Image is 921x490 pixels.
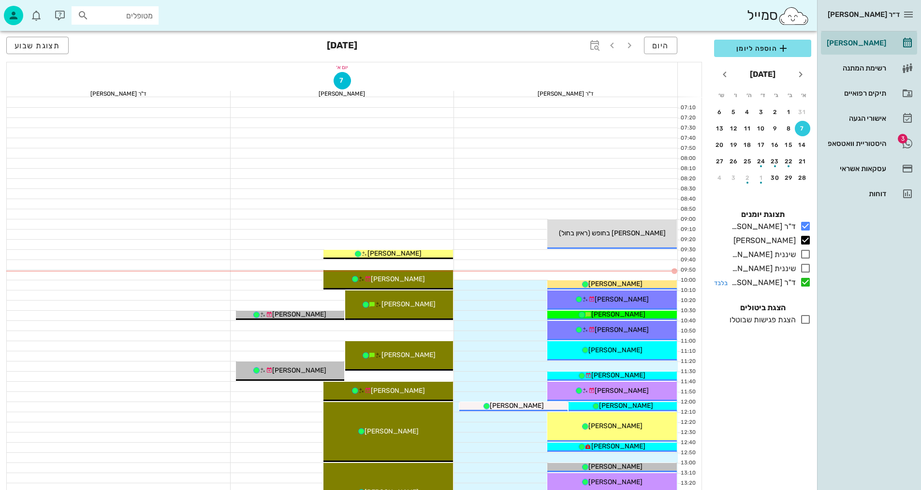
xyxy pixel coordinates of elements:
div: שיננית [PERSON_NAME] [728,263,796,274]
button: 15 [781,137,797,153]
div: 23 [767,158,783,165]
div: ד"ר [PERSON_NAME] [728,277,796,288]
button: 6 [712,104,728,120]
div: 09:00 [678,216,698,224]
div: 31 [795,109,810,115]
div: 18 [740,142,755,148]
div: [PERSON_NAME] [825,39,886,47]
div: 17 [754,142,769,148]
div: 2 [767,109,783,115]
span: [PERSON_NAME] [367,249,422,258]
div: 12:10 [678,408,698,417]
button: 4 [740,104,755,120]
div: 09:40 [678,256,698,264]
div: דוחות [825,190,886,198]
button: 23 [767,154,783,169]
div: 5 [726,109,742,115]
div: 8 [781,125,797,132]
div: 1 [754,174,769,181]
a: אישורי הגעה [821,107,917,130]
button: [DATE] [746,65,779,84]
div: 28 [795,174,810,181]
div: שיננית [PERSON_NAME] [728,249,796,260]
button: 1 [754,170,769,186]
th: א׳ [798,87,810,103]
span: הוספה ליומן [722,43,804,54]
div: תיקים רפואיים [825,89,886,97]
button: 31 [795,104,810,120]
div: 10:00 [678,276,698,285]
div: 11:30 [678,368,698,376]
div: עסקאות אשראי [825,165,886,173]
button: 27 [712,154,728,169]
span: תג [898,134,907,144]
th: ה׳ [743,87,755,103]
button: 7 [334,72,351,89]
span: [PERSON_NAME] [599,402,653,410]
img: SmileCloud logo [778,6,809,26]
div: 11:40 [678,378,698,386]
button: 17 [754,137,769,153]
div: 07:50 [678,144,698,153]
h4: הצגת ביטולים [714,302,811,314]
span: 7 [334,76,351,85]
div: אישורי הגעה [825,115,886,122]
div: [PERSON_NAME] [231,91,454,97]
div: הצגת פגישות שבוטלו [726,314,796,326]
button: 21 [795,154,810,169]
button: 19 [726,137,742,153]
div: 15 [781,142,797,148]
span: [PERSON_NAME] [365,427,419,435]
a: עסקאות אשראי [821,157,917,180]
div: 19 [726,142,742,148]
th: ש׳ [715,87,728,103]
span: [PERSON_NAME] [272,366,326,375]
a: דוחות [821,182,917,205]
div: 09:10 [678,226,698,234]
div: 27 [712,158,728,165]
button: 14 [795,137,810,153]
button: 5 [726,104,742,120]
span: [PERSON_NAME] [588,478,643,486]
button: 28 [795,170,810,186]
div: 13:00 [678,459,698,467]
div: 20 [712,142,728,148]
button: היום [644,37,677,54]
div: [PERSON_NAME] [730,235,796,246]
span: [PERSON_NAME] [595,295,649,303]
div: סמייל [747,5,809,26]
span: [PERSON_NAME] [591,371,645,379]
div: 26 [726,158,742,165]
button: 26 [726,154,742,169]
button: 20 [712,137,728,153]
button: 11 [740,121,755,136]
span: תג [29,8,34,14]
div: 1 [781,109,797,115]
button: 24 [754,154,769,169]
div: 3 [754,109,769,115]
div: 11:50 [678,388,698,396]
span: [PERSON_NAME] [381,351,436,359]
button: 18 [740,137,755,153]
button: 8 [781,121,797,136]
button: 29 [781,170,797,186]
span: [PERSON_NAME] [588,422,643,430]
span: [PERSON_NAME] [591,310,645,318]
div: 16 [767,142,783,148]
button: 10 [754,121,769,136]
a: תיקים רפואיים [821,82,917,105]
button: 13 [712,121,728,136]
div: 10:20 [678,297,698,305]
div: 21 [795,158,810,165]
span: [PERSON_NAME] [588,346,643,354]
button: 1 [781,104,797,120]
span: תצוגת שבוע [15,41,60,50]
button: 2 [767,104,783,120]
small: בלבד [714,279,728,287]
h4: תצוגת יומנים [714,209,811,220]
span: [PERSON_NAME] [381,300,436,308]
div: 11:00 [678,337,698,346]
button: 12 [726,121,742,136]
div: 25 [740,158,755,165]
div: 10:50 [678,327,698,335]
